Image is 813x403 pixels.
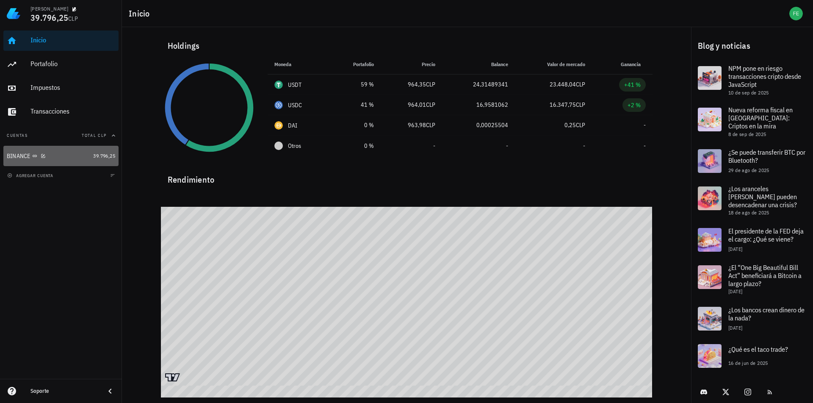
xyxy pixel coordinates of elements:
[691,258,813,300] a: ¿El “One Big Beautiful Bill Act” beneficiará a Bitcoin a largo plazo? [DATE]
[30,12,68,23] span: 39.796,25
[691,101,813,142] a: Nueva reforma fiscal en [GEOGRAPHIC_DATA]: Criptos en la mira 8 de sep de 2025
[3,125,119,146] button: CuentasTotal CLP
[449,80,508,89] div: 24,31489341
[68,15,78,22] span: CLP
[728,209,769,216] span: 18 de ago de 2025
[576,101,585,108] span: CLP
[408,101,426,108] span: 964,01
[336,121,374,130] div: 0 %
[691,300,813,337] a: ¿Los bancos crean dinero de la nada? [DATE]
[288,81,302,89] div: USDT
[288,121,298,130] div: DAI
[691,59,813,101] a: NPM pone en riesgo transacciones cripto desde JavaScript 10 de sep de 2025
[550,81,576,88] span: 23.448,04
[564,121,576,129] span: 0,25
[621,61,646,67] span: Ganancia
[268,54,330,75] th: Moneda
[93,153,115,159] span: 39.796,25
[691,142,813,180] a: ¿Se puede transferir BTC por Bluetooth? 29 de ago de 2025
[728,148,805,164] span: ¿Se puede transferir BTC por Bluetooth?
[274,101,283,109] div: USDC-icon
[442,54,515,75] th: Balance
[728,360,768,366] span: 16 de jun de 2025
[336,80,374,89] div: 59 %
[274,81,283,89] div: USDT-icon
[426,121,435,129] span: CLP
[7,7,20,20] img: LedgiFi
[691,337,813,375] a: ¿Qué es el taco trade? 16 de jun de 2025
[728,64,801,89] span: NPM pone en riesgo transacciones cripto desde JavaScript
[449,121,508,130] div: 0,00025504
[644,121,646,129] span: -
[644,142,646,150] span: -
[728,89,769,96] span: 10 de sep de 2025
[624,81,641,89] div: +41 %
[408,121,426,129] span: 963,98
[30,388,98,395] div: Soporte
[288,142,301,150] span: Otros
[426,81,435,88] span: CLP
[30,60,115,68] div: Portafolio
[274,121,283,130] div: DAI-icon
[3,146,119,166] a: BINANCE 39.796,25
[728,167,769,173] span: 29 de ago de 2025
[576,121,585,129] span: CLP
[583,142,585,150] span: -
[628,101,641,109] div: +2 %
[3,54,119,75] a: Portafolio
[5,171,57,180] button: agregar cuenta
[728,288,742,295] span: [DATE]
[336,142,374,150] div: 0 %
[161,32,653,59] div: Holdings
[728,184,797,209] span: ¿Los aranceles [PERSON_NAME] pueden desencadenar una crisis?
[9,173,53,178] span: agregar cuenta
[426,101,435,108] span: CLP
[550,101,576,108] span: 16.347,75
[728,131,766,137] span: 8 de sep de 2025
[728,325,742,331] span: [DATE]
[728,106,793,130] span: Nueva reforma fiscal en [GEOGRAPHIC_DATA]: Criptos en la mira
[3,102,119,122] a: Transacciones
[161,166,653,186] div: Rendimiento
[691,32,813,59] div: Blog y noticias
[165,373,180,381] a: Charting by TradingView
[691,180,813,221] a: ¿Los aranceles [PERSON_NAME] pueden desencadenar una crisis? 18 de ago de 2025
[728,263,802,288] span: ¿El “One Big Beautiful Bill Act” beneficiará a Bitcoin a largo plazo?
[30,36,115,44] div: Inicio
[30,6,68,12] div: [PERSON_NAME]
[3,31,119,51] a: Inicio
[691,221,813,258] a: El presidente de la FED deja el cargo: ¿Qué se viene? [DATE]
[728,345,788,353] span: ¿Qué es el taco trade?
[3,78,119,98] a: Impuestos
[728,227,804,243] span: El presidente de la FED deja el cargo: ¿Qué se viene?
[506,142,508,150] span: -
[515,54,592,75] th: Valor de mercado
[30,83,115,92] div: Impuestos
[728,246,742,252] span: [DATE]
[576,81,585,88] span: CLP
[408,81,426,88] span: 964,35
[329,54,381,75] th: Portafolio
[381,54,442,75] th: Precio
[728,306,805,322] span: ¿Los bancos crean dinero de la nada?
[129,7,153,20] h1: Inicio
[789,7,803,20] div: avatar
[7,153,30,160] div: BINANCE
[433,142,435,150] span: -
[82,133,107,138] span: Total CLP
[30,107,115,115] div: Transacciones
[336,100,374,109] div: 41 %
[288,101,302,109] div: USDC
[449,100,508,109] div: 16,9581062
